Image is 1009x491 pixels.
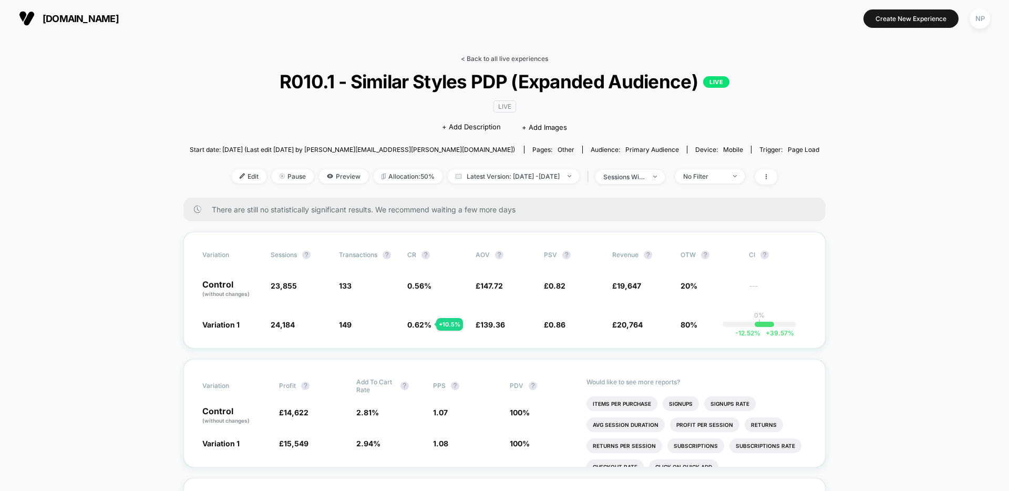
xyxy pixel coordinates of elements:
span: + Add Description [442,122,501,132]
span: £ [612,281,641,290]
span: £ [279,408,308,417]
li: Click On Quick Add [649,459,718,474]
span: other [558,146,574,154]
img: end [653,176,657,178]
span: PSV [544,251,557,259]
span: 80% [681,320,697,329]
span: Edit [232,169,266,183]
span: There are still no statistically significant results. We recommend waiting a few more days [212,205,805,214]
span: PDV [510,382,523,390]
span: 20% [681,281,697,290]
span: £ [544,320,565,329]
span: 19,647 [617,281,641,290]
span: 100 % [510,408,530,417]
span: £ [544,281,565,290]
img: Visually logo [19,11,35,26]
img: rebalance [382,173,386,179]
div: Trigger: [759,146,819,154]
button: ? [451,382,459,390]
p: Control [202,407,269,425]
span: Revenue [612,251,639,259]
span: £ [476,281,503,290]
span: OTW [681,251,738,259]
span: Device: [687,146,751,154]
button: ? [562,251,571,259]
button: ? [302,251,311,259]
p: LIVE [703,76,729,88]
span: Start date: [DATE] (Last edit [DATE] by [PERSON_NAME][EMAIL_ADDRESS][PERSON_NAME][DOMAIN_NAME]) [190,146,515,154]
span: Preview [319,169,368,183]
img: edit [240,173,245,179]
span: [DOMAIN_NAME] [43,13,119,24]
span: Profit [279,382,296,390]
span: 147.72 [480,281,503,290]
p: Would like to see more reports? [586,378,807,386]
span: | [584,169,595,185]
span: 1.07 [433,408,448,417]
span: AOV [476,251,490,259]
button: ? [644,251,652,259]
button: ? [400,382,409,390]
span: 23,855 [271,281,297,290]
button: NP [966,8,993,29]
span: + [766,329,770,337]
button: ? [421,251,430,259]
span: mobile [723,146,743,154]
li: Signups Rate [704,396,756,411]
span: £ [476,320,505,329]
span: -12.52 % [735,329,760,337]
span: CI [749,251,807,259]
span: 2.81 % [356,408,379,417]
div: + 10.5 % [436,318,463,331]
span: 100 % [510,439,530,448]
button: ? [301,382,310,390]
button: [DOMAIN_NAME] [16,10,122,27]
span: 15,549 [284,439,308,448]
li: Checkout Rate [586,459,644,474]
li: Subscriptions [667,438,724,453]
span: Latest Version: [DATE] - [DATE] [448,169,579,183]
div: Audience: [591,146,679,154]
span: Sessions [271,251,297,259]
span: Variation 1 [202,320,240,329]
span: Allocation: 50% [374,169,442,183]
div: Pages: [532,146,574,154]
a: < Back to all live experiences [461,55,548,63]
img: calendar [456,173,461,179]
span: 139.36 [480,320,505,329]
p: Control [202,280,260,298]
span: LIVE [493,100,516,112]
span: 0.62 % [407,320,431,329]
span: (without changes) [202,291,250,297]
span: £ [612,320,643,329]
span: (without changes) [202,417,250,424]
li: Items Per Purchase [586,396,657,411]
span: 0.82 [549,281,565,290]
span: PPS [433,382,446,390]
li: Signups [663,396,699,411]
li: Returns [745,417,783,432]
img: end [280,173,285,179]
p: | [758,319,760,327]
button: ? [701,251,709,259]
span: Pause [272,169,314,183]
span: 133 [339,281,352,290]
div: No Filter [683,172,725,180]
span: R010.1 - Similar Styles PDP (Expanded Audience) [221,70,788,93]
span: 14,622 [284,408,308,417]
span: 2.94 % [356,439,380,448]
span: Add To Cart Rate [356,378,395,394]
span: 149 [339,320,352,329]
div: sessions with impression [603,173,645,181]
span: 0.56 % [407,281,431,290]
span: Variation [202,378,260,394]
span: Variation 1 [202,439,240,448]
span: 24,184 [271,320,295,329]
span: --- [749,283,807,298]
button: Create New Experience [863,9,959,28]
div: NP [970,8,990,29]
img: end [568,175,571,177]
button: ? [495,251,503,259]
button: ? [529,382,537,390]
li: Avg Session Duration [586,417,665,432]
